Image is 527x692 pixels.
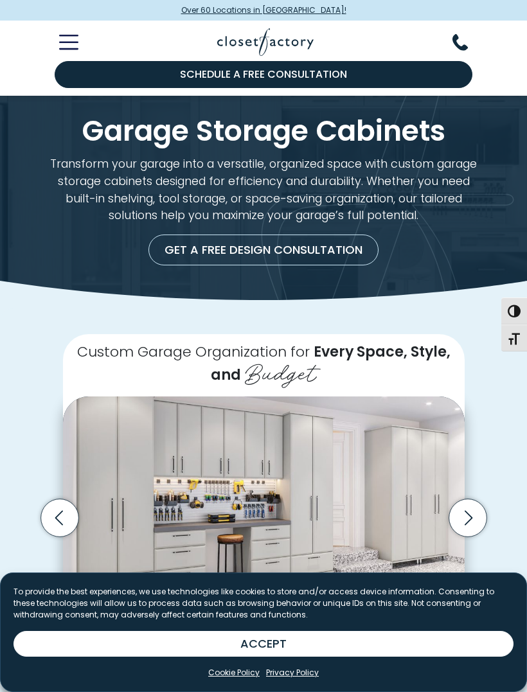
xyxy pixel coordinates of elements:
img: Garage system with flat-panel cabinets in Dove Grey, featuring a built-in workbench, utility hook... [63,396,465,606]
a: Privacy Policy [266,667,319,679]
button: Previous slide [37,495,83,541]
a: Schedule a Free Consultation [55,61,472,88]
button: ACCEPT [13,631,514,657]
a: Cookie Policy [208,667,260,679]
p: To provide the best experiences, we use technologies like cookies to store and/or access device i... [13,586,514,621]
span: Every Space, Style, and [211,342,451,385]
span: Budget [245,353,316,389]
button: Toggle High Contrast [501,297,527,324]
button: Toggle Mobile Menu [44,35,78,50]
img: Closet Factory Logo [217,28,314,56]
button: Phone Number [452,34,483,51]
button: Next slide [445,495,491,541]
button: Toggle Font size [501,324,527,351]
h1: Garage Storage Cabinets [44,116,483,145]
p: Transform your garage into a versatile, organized space with custom garage storage cabinets desig... [44,155,483,224]
span: Custom Garage Organization for [77,342,310,362]
a: Get a Free Design Consultation [148,235,379,265]
span: Over 60 Locations in [GEOGRAPHIC_DATA]! [181,4,346,16]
